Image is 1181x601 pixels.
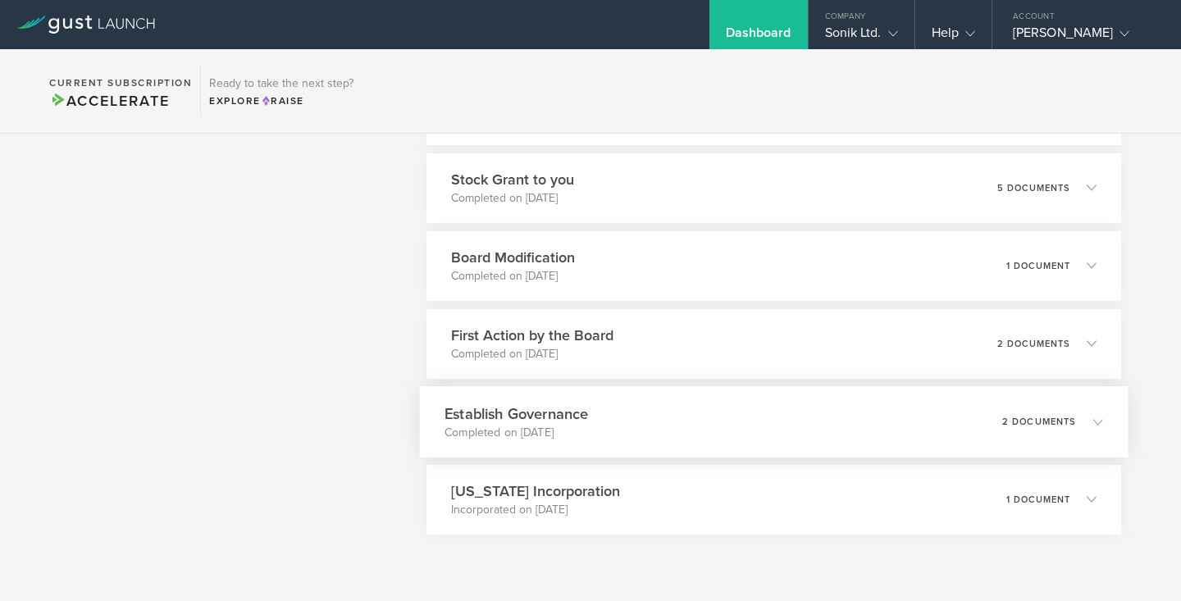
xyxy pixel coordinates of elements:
span: Raise [261,95,304,107]
div: [PERSON_NAME] [1013,25,1152,49]
p: 2 documents [997,339,1070,348]
p: Completed on [DATE] [451,268,575,285]
p: 1 document [1006,495,1070,504]
p: Completed on [DATE] [445,424,588,440]
p: Completed on [DATE] [451,190,574,207]
h2: Current Subscription [49,78,192,88]
h3: [US_STATE] Incorporation [451,480,620,502]
iframe: Chat Widget [1099,522,1181,601]
h3: Establish Governance [445,403,588,425]
p: 5 documents [997,184,1070,193]
div: Help [932,25,975,49]
p: 1 document [1006,262,1070,271]
div: Explore [209,93,353,108]
p: Incorporated on [DATE] [451,502,620,518]
div: Ready to take the next step?ExploreRaise [200,66,362,116]
div: Dashboard [726,25,791,49]
div: Sonik Ltd. [825,25,898,49]
h3: Ready to take the next step? [209,78,353,89]
p: Completed on [DATE] [451,346,613,362]
h3: First Action by the Board [451,325,613,346]
p: 2 documents [1001,417,1076,426]
h3: Board Modification [451,247,575,268]
span: Accelerate [49,92,169,110]
h3: Stock Grant to you [451,169,574,190]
